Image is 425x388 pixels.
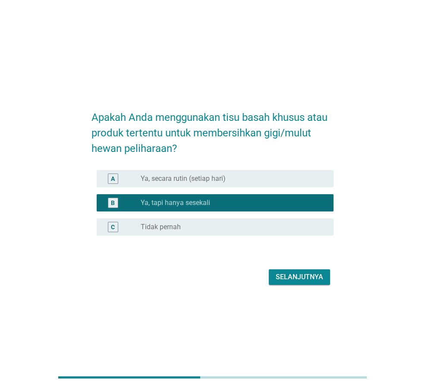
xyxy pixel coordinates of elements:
h2: Apakah Anda menggunakan tisu basah khusus atau produk tertentu untuk membersihkan gigi/mulut hewa... [91,101,334,156]
div: B [111,198,115,207]
div: C [111,222,115,231]
div: A [111,174,115,183]
label: Ya, tapi hanya sesekali [141,199,210,207]
div: Selanjutnya [276,272,323,282]
label: Tidak pernah [141,223,181,231]
button: Selanjutnya [269,269,330,285]
label: Ya, secara rutin (setiap hari) [141,174,226,183]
